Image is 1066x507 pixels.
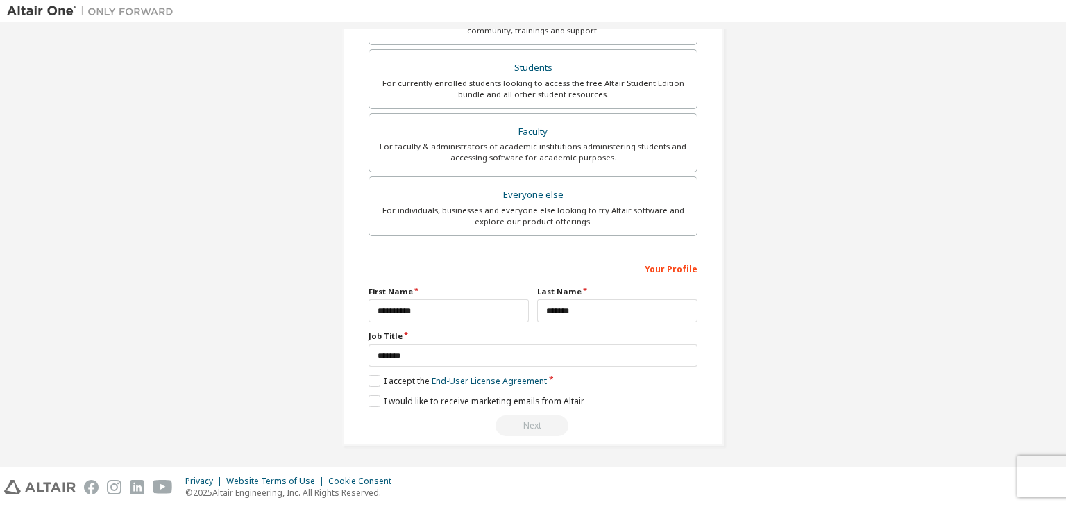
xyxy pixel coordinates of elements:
[7,4,180,18] img: Altair One
[378,141,688,163] div: For faculty & administrators of academic institutions administering students and accessing softwa...
[107,480,121,494] img: instagram.svg
[153,480,173,494] img: youtube.svg
[369,331,697,342] label: Job Title
[537,286,697,297] label: Last Name
[378,205,688,227] div: For individuals, businesses and everyone else looking to try Altair software and explore our prod...
[226,476,328,487] div: Website Terms of Use
[84,480,99,494] img: facebook.svg
[4,480,76,494] img: altair_logo.svg
[328,476,400,487] div: Cookie Consent
[130,480,144,494] img: linkedin.svg
[185,487,400,499] p: © 2025 Altair Engineering, Inc. All Rights Reserved.
[369,415,697,436] div: Read and acccept EULA to continue
[369,375,547,387] label: I accept the
[378,122,688,142] div: Faculty
[378,185,688,205] div: Everyone else
[369,286,529,297] label: First Name
[378,58,688,78] div: Students
[369,395,584,407] label: I would like to receive marketing emails from Altair
[378,78,688,100] div: For currently enrolled students looking to access the free Altair Student Edition bundle and all ...
[432,375,547,387] a: End-User License Agreement
[185,476,226,487] div: Privacy
[369,257,697,279] div: Your Profile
